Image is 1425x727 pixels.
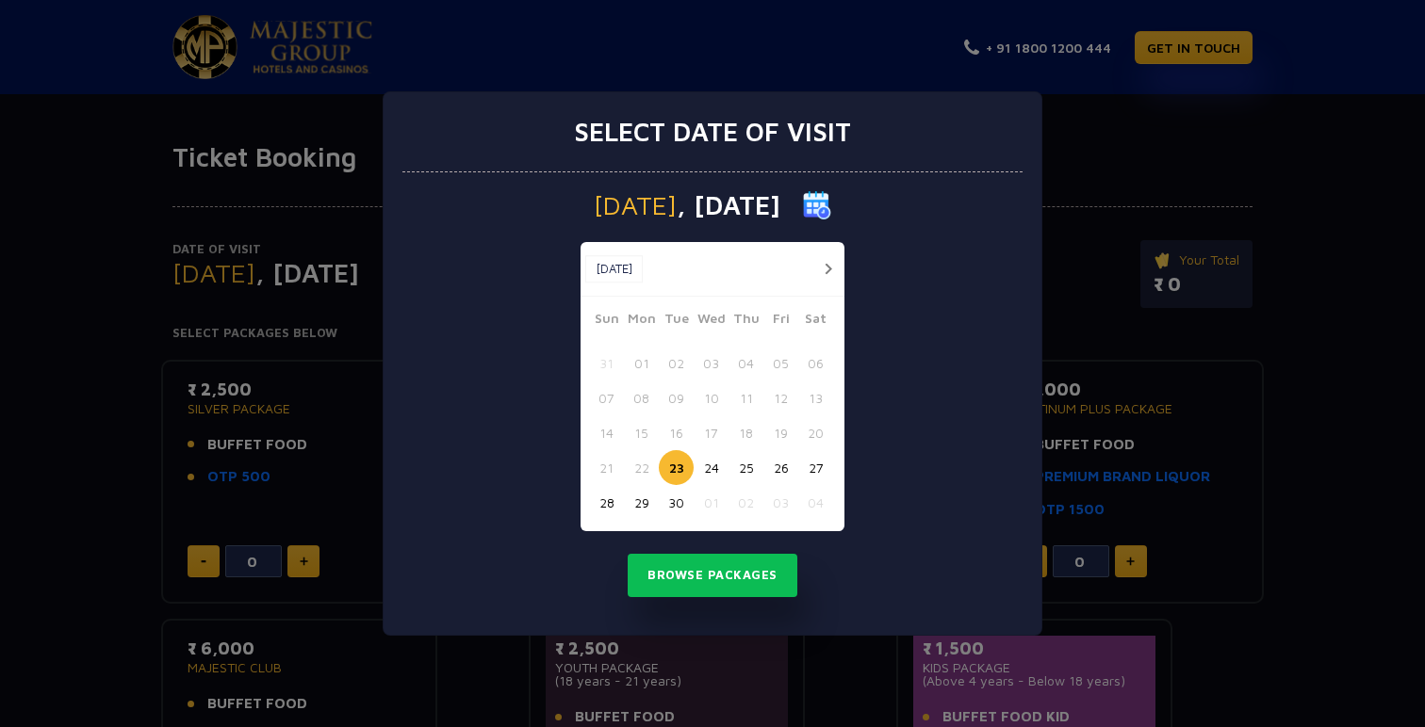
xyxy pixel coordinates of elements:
[659,346,694,380] button: 02
[798,308,833,334] span: Sat
[589,380,624,415] button: 07
[659,485,694,520] button: 30
[659,450,694,485] button: 23
[763,308,798,334] span: Fri
[694,485,729,520] button: 01
[589,308,624,334] span: Sun
[763,485,798,520] button: 03
[585,255,643,283] button: [DATE]
[574,116,851,148] h3: Select date of visit
[624,450,659,485] button: 22
[729,308,763,334] span: Thu
[589,450,624,485] button: 21
[798,380,833,415] button: 13
[798,415,833,450] button: 20
[694,415,729,450] button: 17
[694,450,729,485] button: 24
[594,192,677,218] span: [DATE]
[628,554,797,597] button: Browse Packages
[624,346,659,380] button: 01
[624,485,659,520] button: 29
[624,308,659,334] span: Mon
[677,192,780,218] span: , [DATE]
[694,380,729,415] button: 10
[589,485,624,520] button: 28
[763,415,798,450] button: 19
[589,415,624,450] button: 14
[659,380,694,415] button: 09
[694,308,729,334] span: Wed
[763,450,798,485] button: 26
[659,308,694,334] span: Tue
[659,415,694,450] button: 16
[729,450,763,485] button: 25
[729,346,763,380] button: 04
[729,380,763,415] button: 11
[694,346,729,380] button: 03
[624,380,659,415] button: 08
[624,415,659,450] button: 15
[798,485,833,520] button: 04
[589,346,624,380] button: 31
[798,346,833,380] button: 06
[729,485,763,520] button: 02
[729,415,763,450] button: 18
[798,450,833,485] button: 27
[763,380,798,415] button: 12
[763,346,798,380] button: 05
[803,191,831,219] img: calender icon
